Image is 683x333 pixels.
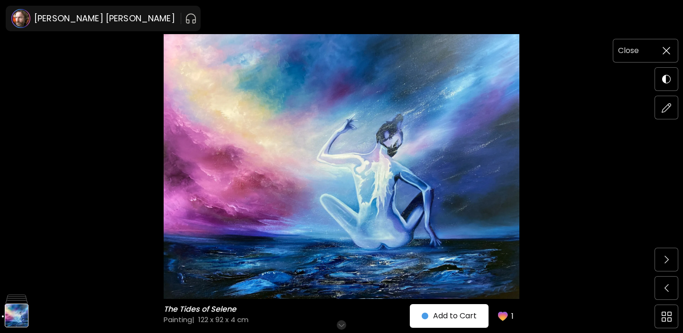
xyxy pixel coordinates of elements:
[34,13,175,24] h6: [PERSON_NAME] [PERSON_NAME]
[511,310,514,322] p: 1
[489,304,519,328] button: favorites1
[618,45,639,57] h6: Close
[164,315,435,324] h4: Painting | 122 x 92 x 4 cm
[410,304,489,328] button: Add to Cart
[185,11,197,26] button: pauseOutline IconGradient Icon
[422,310,477,322] span: Add to Cart
[496,309,509,323] img: favorites
[164,305,239,314] h6: The Tides of Selene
